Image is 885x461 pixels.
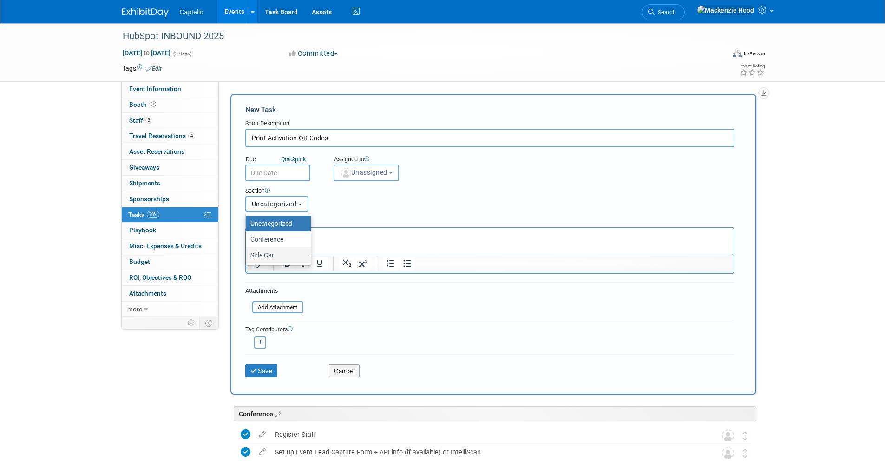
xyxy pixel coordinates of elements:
a: Staff3 [122,113,218,128]
button: Cancel [329,364,360,377]
div: Tag Contributors [245,324,734,334]
div: New Task [245,105,734,115]
div: Register Staff [270,427,703,442]
button: Unassigned [334,165,400,181]
span: Misc. Expenses & Credits [129,242,202,250]
div: Event Rating [740,64,765,68]
span: Unassigned [340,169,387,176]
label: Conference [250,233,302,245]
span: more [127,305,142,313]
span: Uncategorized [252,200,297,208]
span: to [142,49,151,57]
td: Personalize Event Tab Strip [184,317,200,329]
a: Edit sections [273,409,281,418]
span: [DATE] [DATE] [122,49,171,57]
div: Details [245,214,734,227]
td: Tags [122,64,162,73]
input: Name of task or a short description [245,129,734,147]
button: Save [245,364,278,377]
a: Asset Reservations [122,144,218,159]
label: Side Car [250,249,302,261]
div: Short Description [245,119,734,129]
a: edit [254,430,270,439]
input: Due Date [245,165,310,181]
span: Search [655,9,676,16]
img: Unassigned [722,447,734,459]
a: Event Information [122,81,218,97]
button: Underline [312,257,328,270]
a: Edit [146,66,162,72]
div: In-Person [743,50,765,57]
div: Attachments [245,287,303,295]
i: Quick [281,156,295,163]
span: 78% [147,211,159,218]
div: Due [245,155,320,165]
span: Attachments [129,290,166,297]
a: Travel Reservations4 [122,128,218,144]
span: 4 [188,132,195,139]
a: Sponsorships [122,191,218,207]
button: Italic [295,257,311,270]
span: Shipments [129,179,160,187]
button: Superscript [355,257,371,270]
span: Event Information [129,85,181,92]
span: Booth not reserved yet [149,101,158,108]
span: Tasks [128,211,159,218]
a: Quickpick [279,155,308,163]
button: Uncategorized [245,196,308,212]
div: Set up Event Lead Capture Form + API info (if available) or IntelliScan [270,444,703,460]
span: (3 days) [172,51,192,57]
span: Playbook [129,226,156,234]
button: Subscript [339,257,355,270]
img: Unassigned [722,429,734,441]
a: Attachments [122,286,218,301]
div: Event Format [670,48,766,62]
span: Booth [129,101,158,108]
button: Bullet list [399,257,415,270]
a: more [122,302,218,317]
a: Search [642,4,685,20]
span: Sponsorships [129,195,169,203]
label: Uncategorized [250,217,302,230]
a: edit [254,448,270,456]
a: Tasks78% [122,207,218,223]
span: Asset Reservations [129,148,184,155]
span: Giveaways [129,164,159,171]
iframe: Rich Text Area [246,228,734,254]
a: Shipments [122,176,218,191]
a: ROI, Objectives & ROO [122,270,218,285]
div: Assigned to [334,155,446,165]
td: Toggle Event Tabs [199,317,218,329]
a: Budget [122,254,218,270]
div: Conference [234,406,756,421]
span: Budget [129,258,150,265]
i: Move task [743,431,747,440]
div: Section [245,187,693,196]
a: Misc. Expenses & Credits [122,238,218,254]
span: ROI, Objectives & ROO [129,274,191,281]
a: Giveaways [122,160,218,175]
span: Travel Reservations [129,132,195,139]
a: Playbook [122,223,218,238]
span: Staff [129,117,152,124]
button: Numbered list [383,257,399,270]
img: ExhibitDay [122,8,169,17]
div: HubSpot INBOUND 2025 [119,28,711,45]
span: 3 [145,117,152,124]
span: Captello [180,8,203,16]
button: Committed [286,49,341,59]
a: Booth [122,97,218,112]
img: Format-Inperson.png [733,50,742,57]
img: Mackenzie Hood [697,5,754,15]
i: Move task [743,449,747,458]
